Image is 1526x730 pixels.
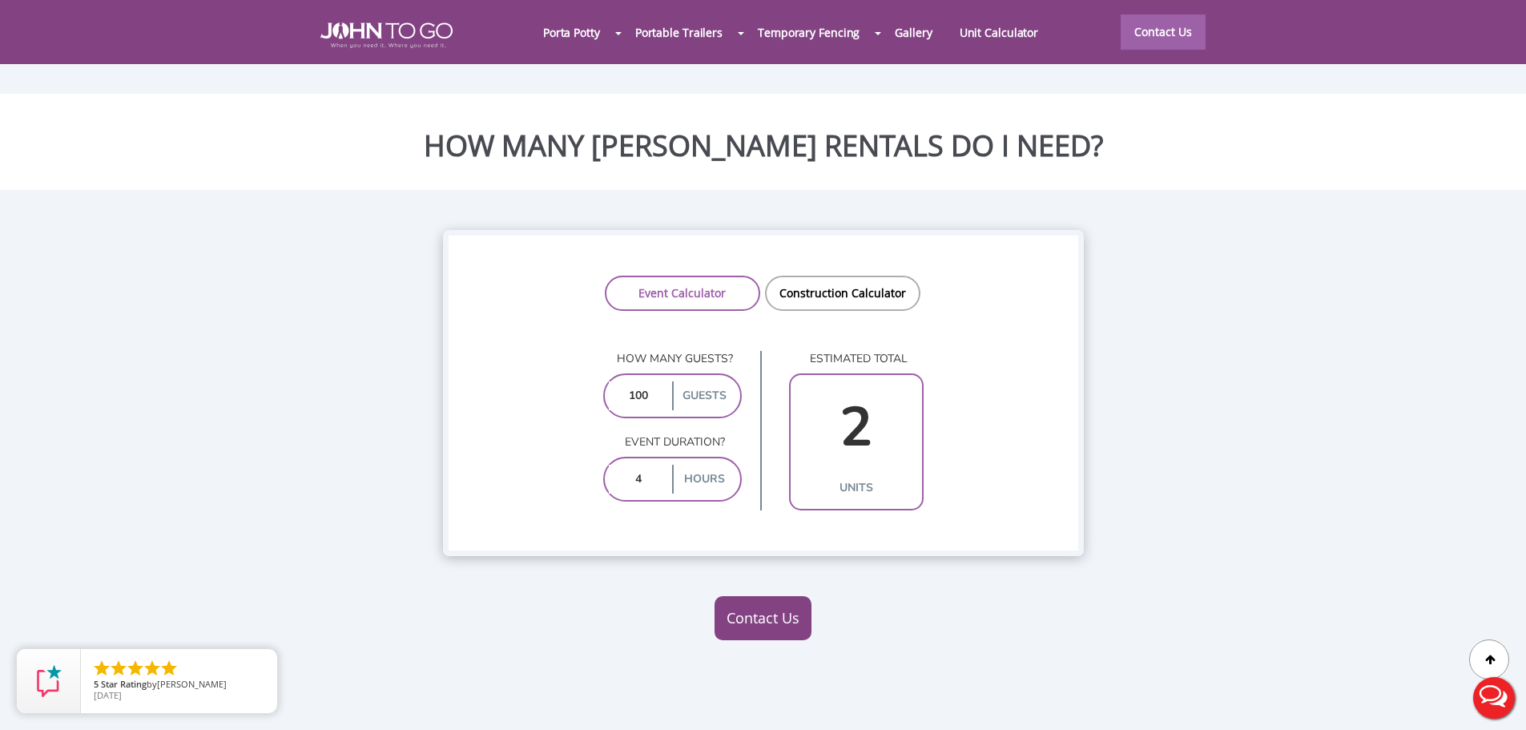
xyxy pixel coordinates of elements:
[1121,14,1206,50] a: Contact Us
[795,381,918,474] input: 0
[744,15,873,50] a: Temporary Fencing
[529,15,614,50] a: Porta Potty
[92,659,111,678] li: 
[715,596,811,641] a: Contact Us
[143,659,162,678] li: 
[94,689,122,701] span: [DATE]
[94,678,99,690] span: 5
[101,678,147,690] span: Star Rating
[672,465,736,494] label: hours
[622,15,736,50] a: Portable Trailers
[946,15,1053,50] a: Unit Calculator
[603,434,742,450] p: Event duration?
[109,659,128,678] li: 
[159,659,179,678] li: 
[94,680,264,691] span: by
[609,381,669,410] input: 0
[126,659,145,678] li: 
[609,465,669,494] input: 0
[603,351,742,367] p: How many guests?
[12,130,1514,162] h2: HOW MANY [PERSON_NAME] RENTALS DO I NEED?
[157,678,227,690] span: [PERSON_NAME]
[33,665,65,697] img: Review Rating
[881,15,945,50] a: Gallery
[672,381,736,410] label: guests
[765,276,920,311] a: Construction Calculator
[605,276,760,311] a: Event Calculator
[1462,666,1526,730] button: Live Chat
[320,22,453,48] img: JOHN to go
[789,351,924,367] p: estimated total
[795,474,918,502] label: units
